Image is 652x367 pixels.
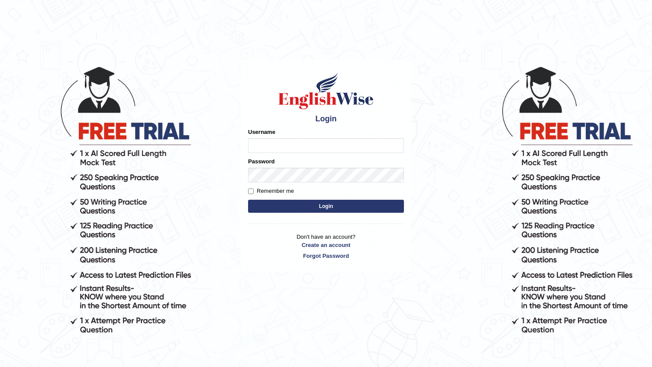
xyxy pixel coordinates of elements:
[248,115,404,123] h4: Login
[248,241,404,249] a: Create an account
[248,187,294,195] label: Remember me
[277,71,375,110] img: Logo of English Wise sign in for intelligent practice with AI
[248,233,404,260] p: Don't have an account?
[248,157,274,166] label: Password
[248,200,404,213] button: Login
[248,252,404,260] a: Forgot Password
[248,188,254,194] input: Remember me
[248,128,275,136] label: Username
